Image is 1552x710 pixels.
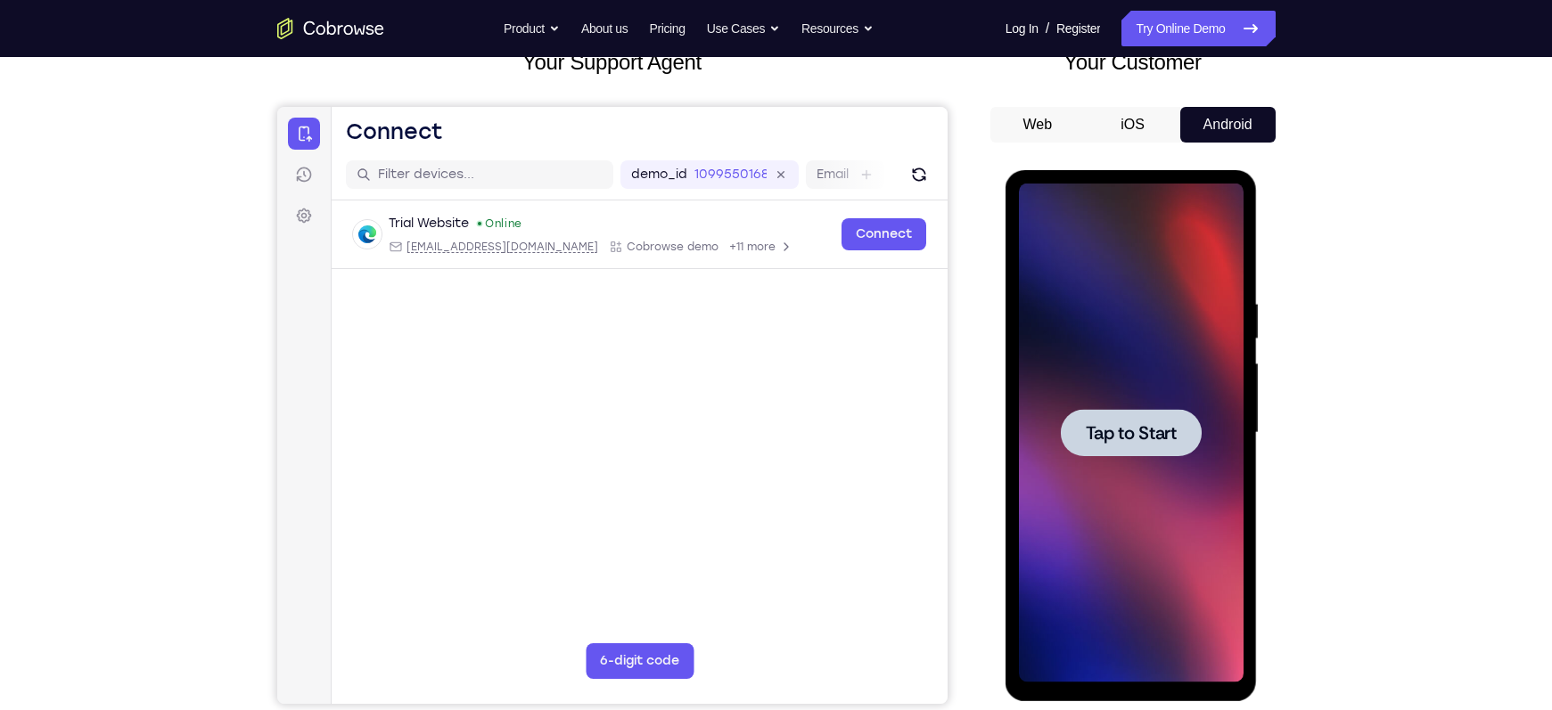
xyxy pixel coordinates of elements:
span: web@example.com [129,133,321,147]
iframe: Agent [277,107,948,704]
div: App [332,133,441,147]
button: Web [990,107,1086,143]
a: Pricing [649,11,685,46]
button: Product [504,11,560,46]
span: Cobrowse demo [349,133,441,147]
div: Online [199,110,245,124]
h2: Your Customer [990,46,1276,78]
div: Open device details [54,94,670,162]
button: Use Cases [707,11,780,46]
a: Log In [1006,11,1039,46]
h2: Your Support Agent [277,46,948,78]
button: 6-digit code [308,536,416,572]
span: / [1046,18,1049,39]
a: Try Online Demo [1121,11,1275,46]
span: Tap to Start [80,254,171,272]
button: Resources [801,11,874,46]
div: New devices found. [201,115,204,118]
div: Email [111,133,321,147]
span: +11 more [452,133,498,147]
button: Tap to Start [55,239,196,286]
a: Connect [564,111,649,143]
a: Go to the home page [277,18,384,39]
a: About us [581,11,628,46]
a: Register [1056,11,1100,46]
button: iOS [1085,107,1180,143]
button: Android [1180,107,1276,143]
div: Trial Website [111,108,192,126]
